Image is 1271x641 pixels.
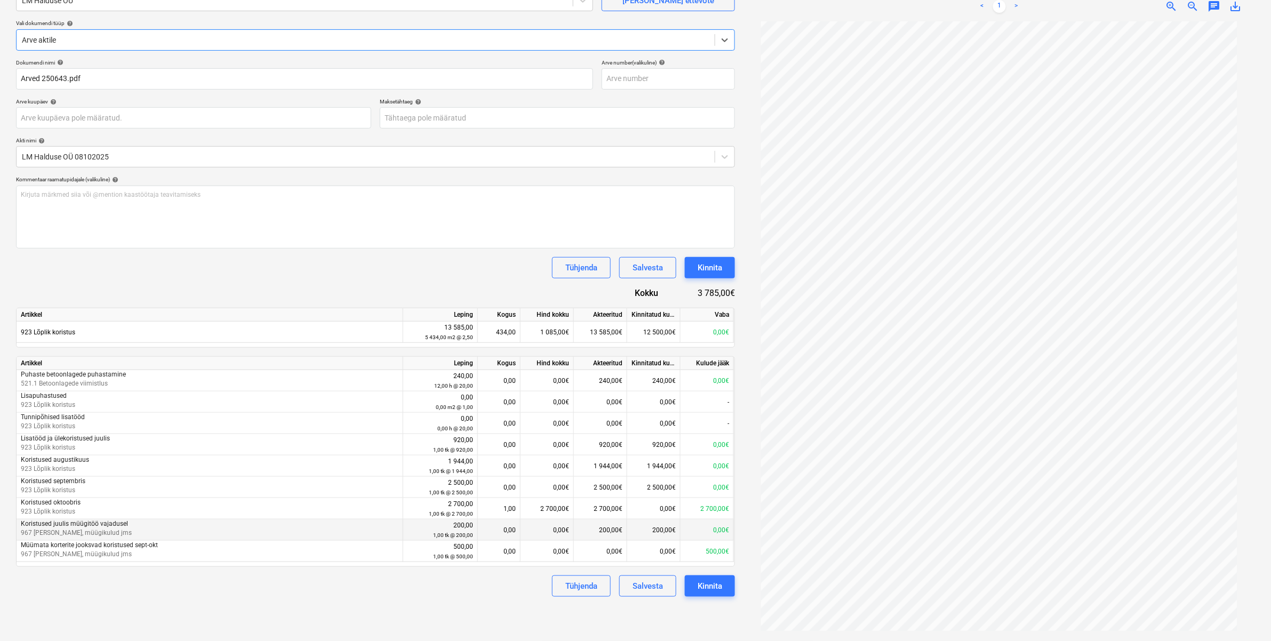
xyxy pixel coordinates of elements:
div: 0,00€ [521,477,574,498]
div: 1,00 [478,498,521,519]
span: 923 Lõplik koristus [21,486,75,494]
div: 0,00€ [521,413,574,434]
div: 0,00 [478,434,521,455]
div: Vali dokumendi tüüp [16,20,735,27]
span: help [413,99,421,105]
span: 923 Lõplik koristus [21,444,75,451]
div: 200,00€ [627,519,681,541]
div: 0,00 [478,413,521,434]
div: 920,00€ [627,434,681,455]
div: Akteeritud [574,357,627,370]
button: Salvesta [619,257,676,278]
div: Akti nimi [16,137,735,144]
div: 0,00€ [521,519,574,541]
div: 0,00€ [681,434,734,455]
div: Kogus [478,308,521,322]
div: 2 700,00€ [574,498,627,519]
button: Kinnita [685,257,735,278]
div: Arve kuupäev [16,98,371,105]
small: 0,00 m2 @ 1,00 [436,404,473,410]
input: Tähtaega pole määratud [380,107,735,129]
span: 923 Lõplik koristus [21,508,75,515]
span: Koristused juulis müügitöö vajadusel [21,520,128,527]
div: 0,00€ [521,370,574,391]
div: - [681,413,734,434]
span: Koristused oktoobris [21,499,81,506]
div: 0,00 [407,414,473,434]
div: 240,00€ [627,370,681,391]
small: 1,00 tk @ 2 500,00 [429,490,473,495]
div: 0,00 [478,370,521,391]
div: Kulude jääk [681,357,734,370]
div: 0,00€ [681,370,734,391]
div: Kinnita [698,579,722,593]
div: 0,00€ [681,455,734,477]
div: 240,00 [407,371,473,391]
div: 2 500,00 [407,478,473,498]
div: - [681,391,734,413]
div: 0,00€ [627,413,681,434]
span: 923 Lõplik koristus [21,328,75,336]
div: 0,00€ [681,477,734,498]
div: 2 700,00€ [521,498,574,519]
div: 0,00€ [574,391,627,413]
div: Artikkel [17,308,403,322]
div: 200,00 [407,520,473,540]
span: Koristused augustikuus [21,456,89,463]
div: Kinnita [698,261,722,275]
input: Arve kuupäeva pole määratud. [16,107,371,129]
button: Tühjenda [552,575,611,597]
div: Kinnitatud kulud [627,308,681,322]
span: 967 Tellija kulud, müügikulud jms [21,529,132,536]
div: Salvesta [633,579,663,593]
div: 3 785,00€ [675,287,735,299]
small: 5 434,00 m2 @ 2,50 [425,334,473,340]
small: 12,00 h @ 20,00 [434,383,473,389]
div: Arve number (valikuline) [602,59,735,66]
div: 1 085,00€ [521,322,574,343]
small: 1,00 tk @ 2 700,00 [429,511,473,517]
div: 0,00 [478,477,521,498]
div: Leping [403,308,478,322]
div: 13 585,00 [407,323,473,342]
span: 923 Lõplik koristus [21,422,75,430]
span: 521.1 Betoonlagede viimistlus [21,380,108,387]
div: 2 700,00 [407,499,473,519]
div: Salvesta [633,261,663,275]
input: Arve number [602,68,735,90]
button: Salvesta [619,575,676,597]
small: 1,00 tk @ 1 944,00 [429,468,473,474]
span: help [657,59,665,66]
small: 1,00 tk @ 920,00 [433,447,473,453]
span: help [36,138,45,144]
iframe: Chat Widget [1218,590,1271,641]
div: Maksetähtaeg [380,98,735,105]
span: Lisatööd ja ülekoristused juulis [21,435,110,442]
div: Kinnitatud kulud [627,357,681,370]
div: Kokku [596,287,675,299]
div: 2 500,00€ [627,477,681,498]
div: 920,00€ [574,434,627,455]
div: Tühjenda [565,261,597,275]
div: Tühjenda [565,579,597,593]
div: 434,00 [478,322,521,343]
div: 0,00€ [574,541,627,562]
input: Dokumendi nimi [16,68,593,90]
span: help [65,20,73,27]
span: help [55,59,63,66]
div: 1 944,00 [407,456,473,476]
div: 0,00 [478,519,521,541]
span: help [110,177,118,183]
div: Vaba [681,308,734,322]
div: 0,00€ [521,434,574,455]
div: 500,00€ [681,541,734,562]
div: 0,00€ [521,541,574,562]
span: Koristused septembris [21,477,85,485]
div: 2 700,00€ [681,498,734,519]
div: Dokumendi nimi [16,59,593,66]
div: 240,00€ [574,370,627,391]
div: 0,00 [478,391,521,413]
span: help [48,99,57,105]
div: 0,00€ [574,413,627,434]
